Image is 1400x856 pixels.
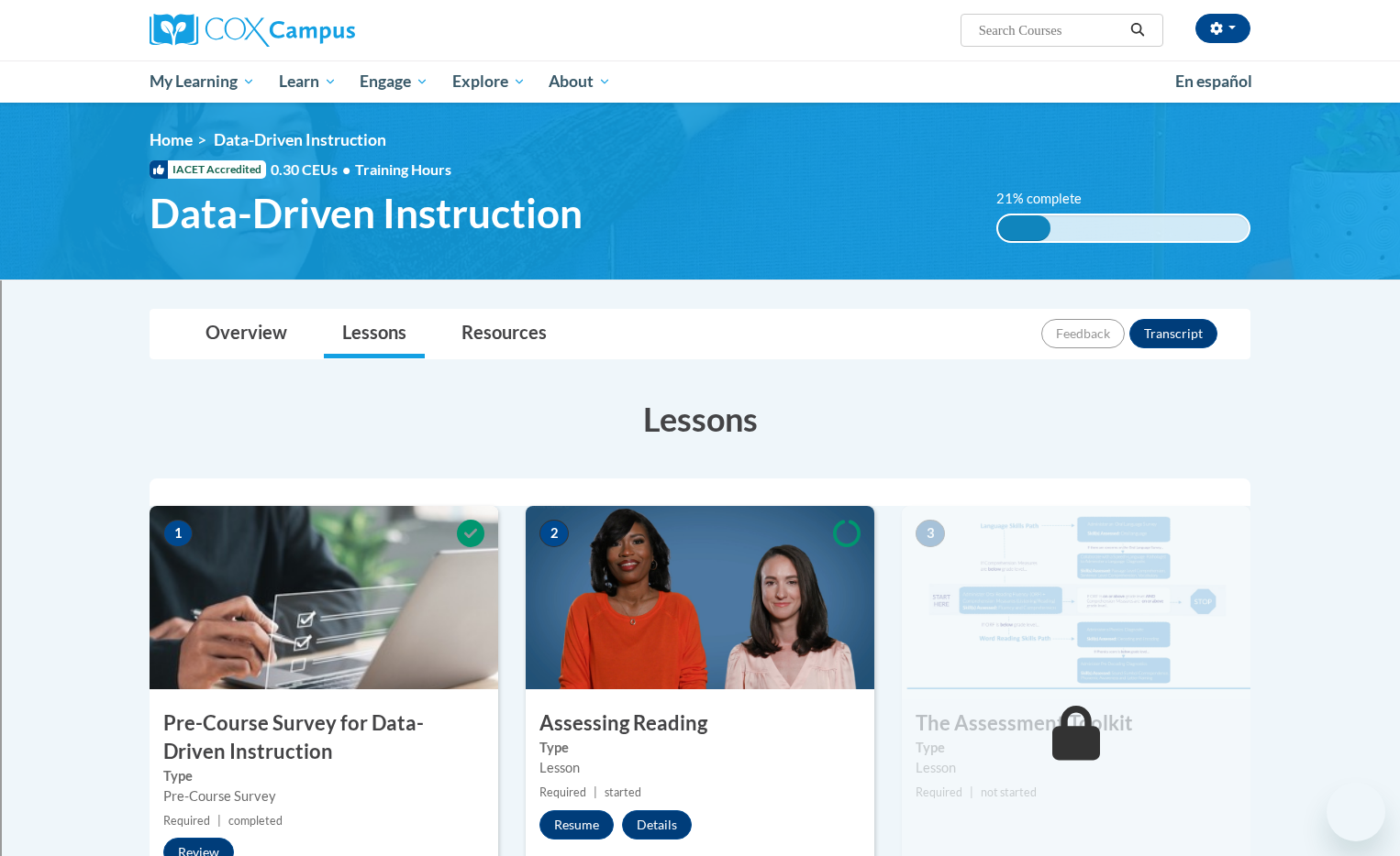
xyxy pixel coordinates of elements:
[549,71,611,93] span: About
[150,14,355,47] img: Cox Campus
[998,215,1050,241] div: 21% complete
[440,60,538,103] a: Explore
[452,71,526,93] span: Explore
[1175,71,1252,91] span: En español
[355,160,451,178] span: Training Hours
[150,14,498,47] a: Cox Campus
[150,130,193,149] a: Home
[279,71,337,93] span: Learn
[1327,783,1385,841] iframe: Button to launch messaging window
[360,71,428,93] span: Engage
[342,160,350,178] span: •
[267,60,349,103] a: Learn
[348,60,440,103] a: Engage
[150,71,255,93] span: My Learning
[271,159,355,180] span: 0.30 CEUs
[1195,14,1250,43] button: Account Settings
[138,60,267,103] a: My Learning
[538,60,624,103] a: About
[150,189,583,237] span: Data-Driven Instruction
[122,60,1278,103] div: Main menu
[977,19,1124,41] input: Search Courses
[1124,19,1151,41] button: Search
[996,189,1102,209] label: 21% complete
[1163,62,1264,101] a: En español
[214,130,386,149] span: Data-Driven Instruction
[150,160,266,179] span: IACET Accredited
